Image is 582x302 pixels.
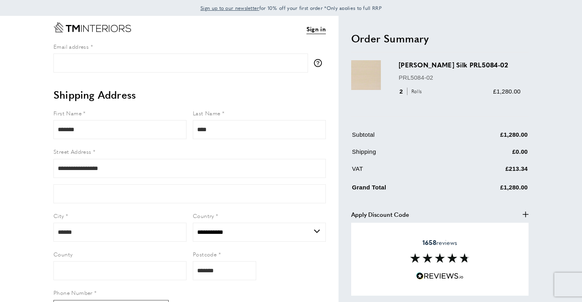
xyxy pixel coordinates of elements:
span: City [53,212,64,220]
span: Street Address [53,147,91,155]
div: 2 [399,87,424,96]
td: £213.34 [450,164,528,180]
span: Email address [53,42,89,50]
span: for 10% off your first order *Only applies to full RRP [200,4,382,11]
img: Reviews section [410,253,470,263]
span: First Name [53,109,82,117]
span: Country [193,212,214,220]
td: Subtotal [352,130,449,145]
span: Rolls [407,88,424,95]
strong: 1658 [422,238,436,247]
h2: Shipping Address [53,88,326,102]
span: reviews [422,239,457,247]
img: Britton Silk PRL5084-02 [351,60,381,90]
td: £0.00 [450,147,528,162]
span: County [53,250,72,258]
td: £1,280.00 [450,130,528,145]
span: Postcode [193,250,217,258]
span: £1,280.00 [493,88,521,95]
td: VAT [352,164,449,180]
td: Grand Total [352,181,449,198]
a: Sign up to our newsletter [200,4,259,12]
td: Shipping [352,147,449,162]
h2: Order Summary [351,31,529,46]
span: Phone Number [53,289,93,296]
td: £1,280.00 [450,181,528,198]
span: Last Name [193,109,221,117]
span: Sign up to our newsletter [200,4,259,11]
span: Apply Discount Code [351,210,409,219]
a: Sign in [306,24,326,34]
button: More information [314,59,326,67]
h3: [PERSON_NAME] Silk PRL5084-02 [399,60,521,69]
p: PRL5084-02 [399,73,521,82]
a: Go to Home page [53,22,131,32]
img: Reviews.io 5 stars [416,272,464,280]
